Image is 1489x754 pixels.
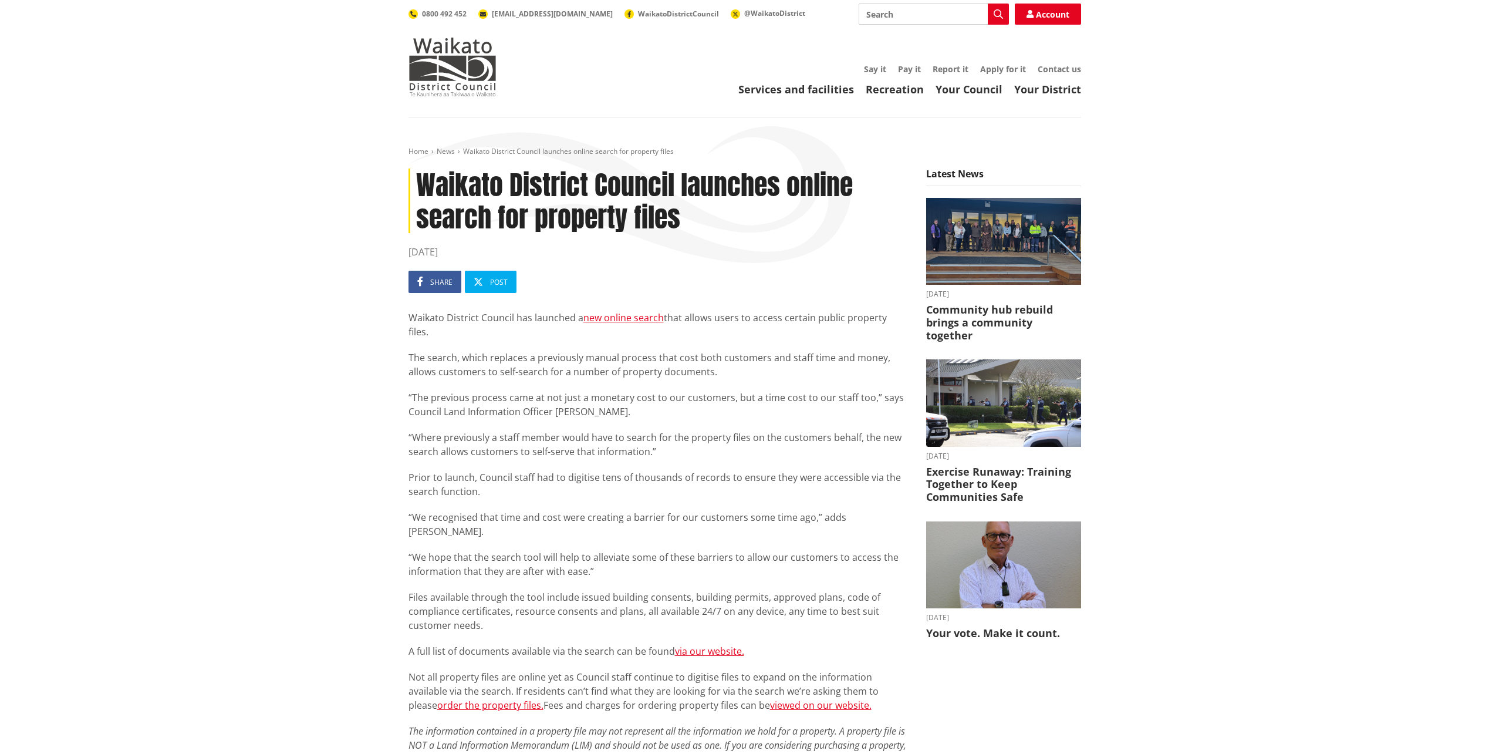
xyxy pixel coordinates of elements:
[926,359,1081,447] img: AOS Exercise Runaway
[408,169,909,233] h1: Waikato District Council launches online search for property files
[408,510,909,538] p: “We recognised that time and cost were creating a barrier for our customers some time ago,” adds ...
[1038,63,1081,75] a: Contact us
[926,169,1081,186] h5: Latest News
[583,311,664,324] a: new online search
[864,63,886,75] a: Say it
[408,470,909,499] p: Prior to launch, Council staff had to digitise tens of thousands of records to ensure they were a...
[1014,82,1081,96] a: Your District
[408,670,909,712] p: Not all property files are online yet as Council staff continue to digitise files to expand on th...
[731,8,805,18] a: @WaikatoDistrict
[926,291,1081,298] time: [DATE]
[408,391,909,419] p: “The previous process came at not just a monetary cost to our customers, but a time cost to our s...
[926,466,1081,504] h3: Exercise Runaway: Training Together to Keep Communities Safe
[638,9,719,19] span: WaikatoDistrictCouncil
[437,146,455,156] a: News
[866,82,924,96] a: Recreation
[408,351,909,379] p: The search, which replaces a previously manual process that cost both customers and staff time an...
[408,590,909,632] p: Files available through the tool include issued building consents, building permits, approved pla...
[408,245,909,259] time: [DATE]
[926,453,1081,460] time: [DATE]
[408,430,909,459] p: “Where previously a staff member would have to search for the property files on the customers beh...
[408,550,909,578] p: “We hope that the search tool will help to alleviate some of these barriers to allow our customer...
[859,4,1009,25] input: Search input
[408,311,909,339] p: Waikato District Council has launched a that allows users to access certain public property files.
[770,699,872,712] a: viewed on our website.
[738,82,854,96] a: Services and facilities
[926,198,1081,285] img: Glen Afton and Pukemiro Districts Community Hub
[408,644,909,658] p: A full list of documents available via the search can be found
[1015,4,1081,25] a: Account
[980,63,1026,75] a: Apply for it
[422,9,467,19] span: 0800 492 452
[624,9,719,19] a: WaikatoDistrictCouncil
[926,627,1081,640] h3: Your vote. Make it count.
[430,277,453,287] span: Share
[408,271,461,293] a: Share
[926,614,1081,621] time: [DATE]
[408,146,428,156] a: Home
[933,63,968,75] a: Report it
[926,304,1081,342] h3: Community hub rebuild brings a community together
[492,9,613,19] span: [EMAIL_ADDRESS][DOMAIN_NAME]
[936,82,1002,96] a: Your Council
[926,521,1081,609] img: Craig Hobbs
[465,271,516,293] a: Post
[408,147,1081,157] nav: breadcrumb
[463,146,674,156] span: Waikato District Council launches online search for property files
[437,699,543,712] a: order the property files.
[926,198,1081,342] a: A group of people stands in a line on a wooden deck outside a modern building, smiling. The mood ...
[898,63,921,75] a: Pay it
[408,9,467,19] a: 0800 492 452
[675,645,744,658] a: via our website.
[926,359,1081,503] a: [DATE] Exercise Runaway: Training Together to Keep Communities Safe
[744,8,805,18] span: @WaikatoDistrict
[490,277,508,287] span: Post
[926,521,1081,640] a: [DATE] Your vote. Make it count.
[408,38,497,96] img: Waikato District Council - Te Kaunihera aa Takiwaa o Waikato
[478,9,613,19] a: [EMAIL_ADDRESS][DOMAIN_NAME]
